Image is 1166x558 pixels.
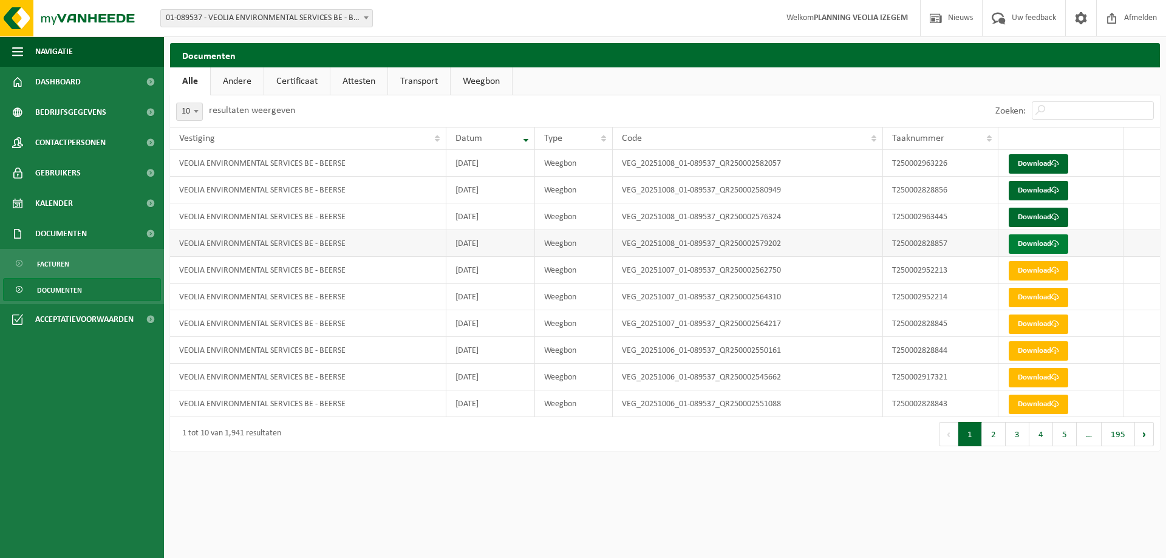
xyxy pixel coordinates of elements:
[535,177,613,203] td: Weegbon
[176,103,203,121] span: 10
[35,158,81,188] span: Gebruikers
[613,230,883,257] td: VEG_20251008_01-089537_QR250002579202
[883,257,998,284] td: T250002952213
[1009,234,1068,254] a: Download
[1009,341,1068,361] a: Download
[37,279,82,302] span: Documenten
[883,284,998,310] td: T250002952214
[1102,422,1135,446] button: 195
[209,106,295,115] label: resultaten weergeven
[1135,422,1154,446] button: Next
[1009,208,1068,227] a: Download
[883,310,998,337] td: T250002828845
[892,134,944,143] span: Taaknummer
[535,150,613,177] td: Weegbon
[622,134,642,143] span: Code
[446,390,534,417] td: [DATE]
[170,150,446,177] td: VEOLIA ENVIRONMENTAL SERVICES BE - BEERSE
[613,257,883,284] td: VEG_20251007_01-089537_QR250002562750
[535,390,613,417] td: Weegbon
[1077,422,1102,446] span: …
[35,128,106,158] span: Contactpersonen
[35,67,81,97] span: Dashboard
[1009,154,1068,174] a: Download
[35,304,134,335] span: Acceptatievoorwaarden
[170,43,1160,67] h2: Documenten
[535,310,613,337] td: Weegbon
[1009,315,1068,334] a: Download
[161,10,372,27] span: 01-089537 - VEOLIA ENVIRONMENTAL SERVICES BE - BEERSE
[982,422,1006,446] button: 2
[544,134,562,143] span: Type
[177,103,202,120] span: 10
[170,67,210,95] a: Alle
[37,253,69,276] span: Facturen
[35,36,73,67] span: Navigatie
[170,177,446,203] td: VEOLIA ENVIRONMENTAL SERVICES BE - BEERSE
[1029,422,1053,446] button: 4
[388,67,450,95] a: Transport
[170,203,446,230] td: VEOLIA ENVIRONMENTAL SERVICES BE - BEERSE
[446,257,534,284] td: [DATE]
[1006,422,1029,446] button: 3
[613,310,883,337] td: VEG_20251007_01-089537_QR250002564217
[883,177,998,203] td: T250002828856
[170,390,446,417] td: VEOLIA ENVIRONMENTAL SERVICES BE - BEERSE
[883,230,998,257] td: T250002828857
[179,134,215,143] span: Vestiging
[613,203,883,230] td: VEG_20251008_01-089537_QR250002576324
[1009,181,1068,200] a: Download
[535,284,613,310] td: Weegbon
[535,230,613,257] td: Weegbon
[170,284,446,310] td: VEOLIA ENVIRONMENTAL SERVICES BE - BEERSE
[170,257,446,284] td: VEOLIA ENVIRONMENTAL SERVICES BE - BEERSE
[883,390,998,417] td: T250002828843
[455,134,482,143] span: Datum
[446,284,534,310] td: [DATE]
[1009,261,1068,281] a: Download
[883,337,998,364] td: T250002828844
[35,219,87,249] span: Documenten
[446,230,534,257] td: [DATE]
[613,364,883,390] td: VEG_20251006_01-089537_QR250002545662
[1009,288,1068,307] a: Download
[35,188,73,219] span: Kalender
[613,390,883,417] td: VEG_20251006_01-089537_QR250002551088
[883,203,998,230] td: T250002963445
[446,150,534,177] td: [DATE]
[35,97,106,128] span: Bedrijfsgegevens
[995,106,1026,116] label: Zoeken:
[446,310,534,337] td: [DATE]
[613,177,883,203] td: VEG_20251008_01-089537_QR250002580949
[939,422,958,446] button: Previous
[264,67,330,95] a: Certificaat
[613,284,883,310] td: VEG_20251007_01-089537_QR250002564310
[451,67,512,95] a: Weegbon
[170,337,446,364] td: VEOLIA ENVIRONMENTAL SERVICES BE - BEERSE
[535,337,613,364] td: Weegbon
[1009,368,1068,387] a: Download
[446,177,534,203] td: [DATE]
[535,257,613,284] td: Weegbon
[535,364,613,390] td: Weegbon
[446,364,534,390] td: [DATE]
[613,150,883,177] td: VEG_20251008_01-089537_QR250002582057
[883,364,998,390] td: T250002917321
[160,9,373,27] span: 01-089537 - VEOLIA ENVIRONMENTAL SERVICES BE - BEERSE
[446,203,534,230] td: [DATE]
[170,364,446,390] td: VEOLIA ENVIRONMENTAL SERVICES BE - BEERSE
[3,278,161,301] a: Documenten
[170,230,446,257] td: VEOLIA ENVIRONMENTAL SERVICES BE - BEERSE
[958,422,982,446] button: 1
[3,252,161,275] a: Facturen
[176,423,281,445] div: 1 tot 10 van 1,941 resultaten
[883,150,998,177] td: T250002963226
[1053,422,1077,446] button: 5
[446,337,534,364] td: [DATE]
[1009,395,1068,414] a: Download
[613,337,883,364] td: VEG_20251006_01-089537_QR250002550161
[535,203,613,230] td: Weegbon
[170,310,446,337] td: VEOLIA ENVIRONMENTAL SERVICES BE - BEERSE
[330,67,387,95] a: Attesten
[814,13,908,22] strong: PLANNING VEOLIA IZEGEM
